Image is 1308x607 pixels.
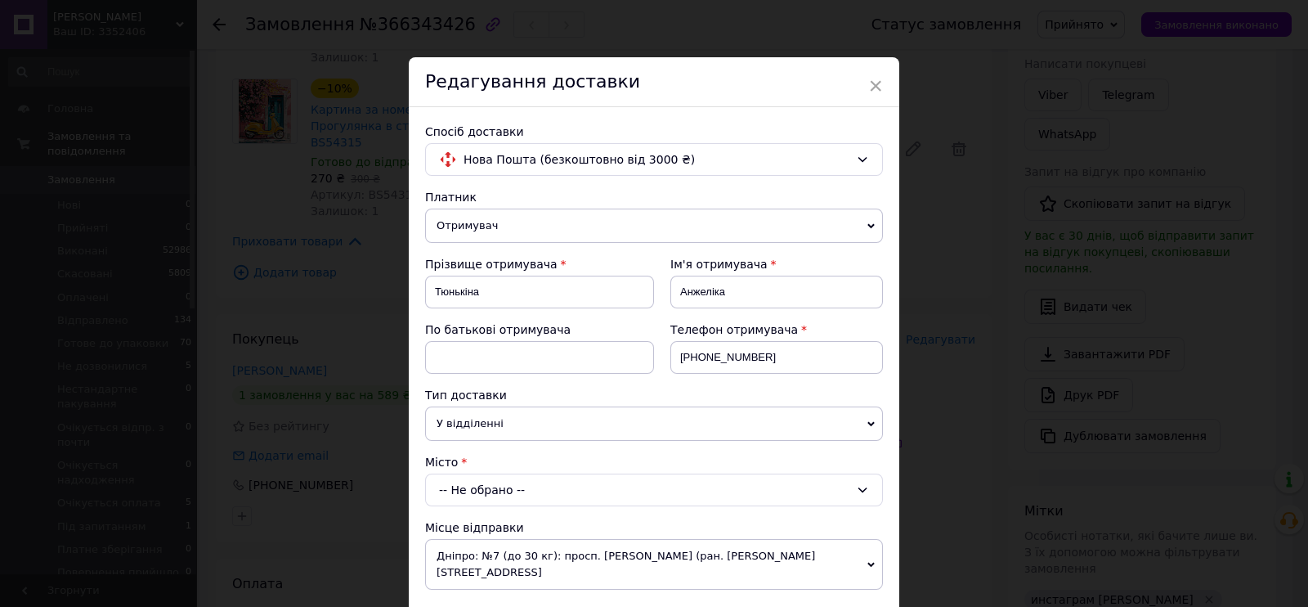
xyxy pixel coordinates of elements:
span: Місце відправки [425,521,524,534]
div: Місто [425,454,883,470]
span: По батькові отримувача [425,323,571,336]
span: Ім'я отримувача [670,258,768,271]
span: Дніпро: №7 (до 30 кг): просп. [PERSON_NAME] (ран. [PERSON_NAME][STREET_ADDRESS] [425,539,883,590]
span: У відділенні [425,407,883,441]
div: -- Не обрано -- [425,474,883,506]
span: Телефон отримувача [670,323,798,336]
span: Платник [425,191,477,204]
div: Редагування доставки [409,57,899,107]
span: Тип доставки [425,389,507,402]
span: Нова Пошта (безкоштовно від 3000 ₴) [464,151,849,169]
span: Отримувач [425,209,883,243]
span: Прізвище отримувача [425,258,558,271]
div: Спосіб доставки [425,124,883,140]
span: × [868,72,883,100]
input: +380 [670,341,883,374]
